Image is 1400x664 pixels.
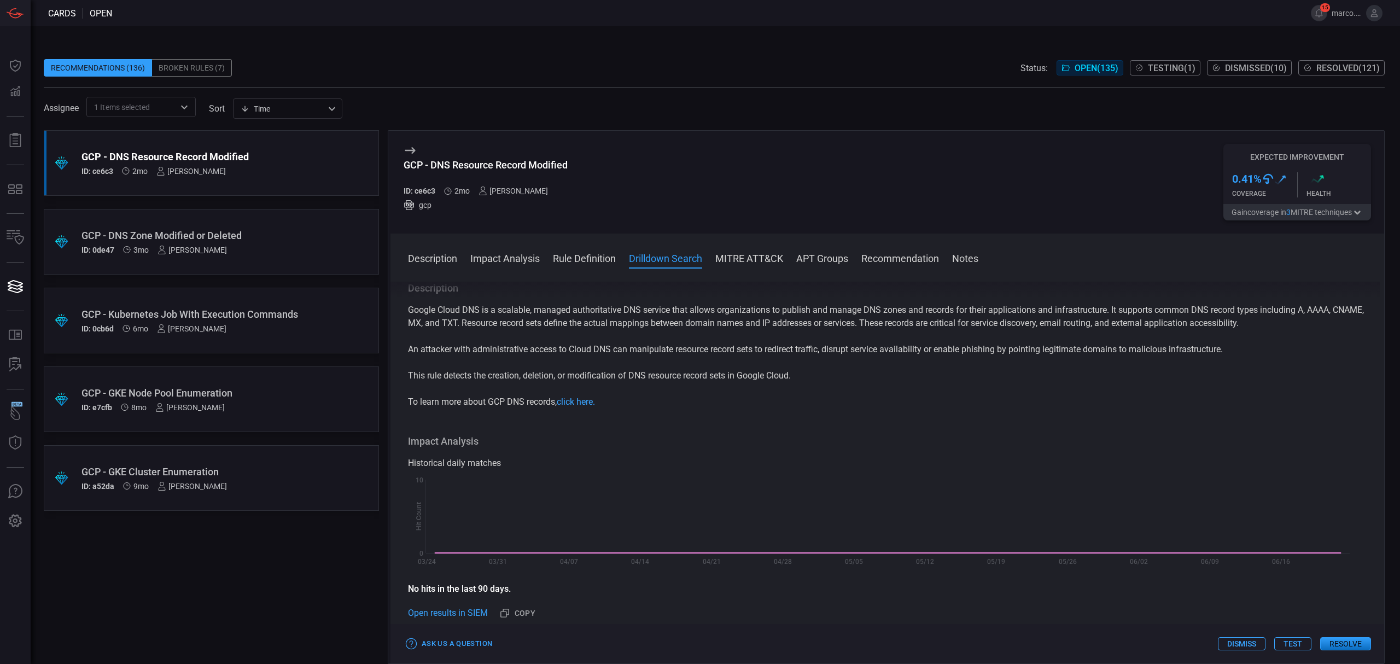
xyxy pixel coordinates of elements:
[2,479,28,505] button: Ask Us A Question
[489,558,507,566] text: 03/31
[1059,558,1077,566] text: 05/26
[1130,558,1148,566] text: 06/02
[952,251,978,264] button: Notes
[2,352,28,378] button: ALERT ANALYSIS
[1225,63,1287,73] span: Dismissed ( 10 )
[1306,190,1372,197] div: Health
[2,127,28,154] button: Reports
[1130,60,1200,75] button: Testing(1)
[2,400,28,427] button: Wingman
[48,8,76,19] span: Cards
[2,79,28,105] button: Detections
[1075,63,1118,73] span: Open ( 135 )
[861,251,939,264] button: Recommendation
[241,103,325,114] div: Time
[845,558,863,566] text: 05/05
[408,395,1367,409] p: To learn more about GCP DNS records,
[1148,63,1195,73] span: Testing ( 1 )
[415,502,423,531] text: Hit Count
[1232,172,1262,185] h3: 0.41 %
[157,482,227,491] div: [PERSON_NAME]
[2,430,28,456] button: Threat Intelligence
[408,584,511,594] strong: No hits in the last 90 days.
[155,403,225,412] div: [PERSON_NAME]
[157,324,226,333] div: [PERSON_NAME]
[774,558,792,566] text: 04/28
[81,466,300,477] div: GCP - GKE Cluster Enumeration
[131,403,147,412] span: Dec 25, 2024 6:03 AM
[1223,204,1371,220] button: Gaincoverage in3MITRE techniques
[703,558,721,566] text: 04/21
[157,246,227,254] div: [PERSON_NAME]
[81,387,300,399] div: GCP - GKE Node Pool Enumeration
[553,251,616,264] button: Rule Definition
[416,476,423,484] text: 10
[1320,637,1371,650] button: Resolve
[470,251,540,264] button: Impact Analysis
[1232,190,1297,197] div: Coverage
[209,103,225,114] label: sort
[1298,60,1385,75] button: Resolved(121)
[454,187,470,195] span: Jun 25, 2025 6:18 AM
[408,343,1367,356] p: An attacker with administrative access to Cloud DNS can manipulate resource record sets to redire...
[796,251,848,264] button: APT Groups
[1218,637,1265,650] button: Dismiss
[81,167,113,176] h5: ID: ce6c3
[987,558,1005,566] text: 05/19
[404,159,568,171] div: GCP - DNS Resource Record Modified
[1332,9,1362,18] span: marco.[PERSON_NAME]
[560,558,578,566] text: 04/07
[1207,60,1292,75] button: Dismissed(10)
[715,251,783,264] button: MITRE ATT&CK
[81,308,300,320] div: GCP - Kubernetes Job With Execution Commands
[81,324,114,333] h5: ID: 0cb6d
[94,102,150,113] span: 1 Items selected
[156,167,226,176] div: [PERSON_NAME]
[404,187,435,195] h5: ID: ce6c3
[133,482,149,491] span: Dec 11, 2024 6:22 AM
[1286,208,1291,217] span: 3
[2,225,28,251] button: Inventory
[133,324,148,333] span: Mar 11, 2025 5:37 AM
[133,246,149,254] span: Jun 09, 2025 5:41 AM
[2,176,28,202] button: MITRE - Detection Posture
[408,435,1367,448] h3: Impact Analysis
[2,322,28,348] button: Rule Catalog
[2,508,28,534] button: Preferences
[1320,3,1330,12] span: 15
[44,59,152,77] div: Recommendations (136)
[1020,63,1048,73] span: Status:
[2,53,28,79] button: Dashboard
[81,403,112,412] h5: ID: e7cfb
[408,304,1367,330] p: Google Cloud DNS is a scalable, managed authoritative DNS service that allows organizations to pu...
[81,230,300,241] div: GCP - DNS Zone Modified or Deleted
[408,251,457,264] button: Description
[631,558,649,566] text: 04/14
[557,397,595,407] a: click here.
[177,100,192,115] button: Open
[629,251,702,264] button: Drilldown Search
[81,482,114,491] h5: ID: a52da
[132,167,148,176] span: Jun 25, 2025 6:18 AM
[81,246,114,254] h5: ID: 0de47
[2,273,28,300] button: Cards
[408,369,1367,382] p: This rule detects the creation, deletion, or modification of DNS resource record sets in Google C...
[1057,60,1123,75] button: Open(135)
[408,607,488,620] a: Open results in SIEM
[44,103,79,113] span: Assignee
[1311,5,1327,21] button: 15
[419,550,423,557] text: 0
[1272,558,1290,566] text: 06/16
[1223,153,1371,161] h5: Expected Improvement
[496,604,540,622] button: Copy
[81,151,300,162] div: GCP - DNS Resource Record Modified
[916,558,934,566] text: 05/12
[404,200,568,211] div: gcp
[404,636,495,653] button: Ask Us a Question
[1274,637,1311,650] button: Test
[1201,558,1219,566] text: 06/09
[408,457,1367,470] div: Historical daily matches
[90,8,112,19] span: open
[479,187,548,195] div: [PERSON_NAME]
[418,558,436,566] text: 03/24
